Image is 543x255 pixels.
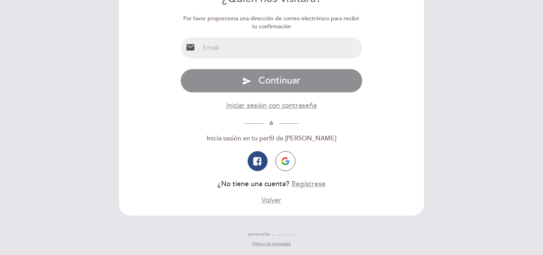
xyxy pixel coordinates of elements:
button: Iniciar sesión con contraseña [226,101,317,111]
span: ó [264,120,279,127]
input: Email [200,37,363,58]
span: ¿No tiene una cuenta? [217,180,289,188]
button: send Continuar [180,69,363,93]
span: powered by [248,232,270,237]
a: Política de privacidad [252,241,291,247]
a: powered by [248,232,295,237]
i: send [242,76,252,86]
i: email [186,43,195,52]
div: Inicia sesión en tu perfil de [PERSON_NAME] [180,134,363,143]
img: icon-google.png [281,157,289,165]
span: Continuar [258,75,301,86]
button: Volver [262,195,281,205]
img: MEITRE [272,232,295,236]
div: Por favor proporciona una dirección de correo electrónico para recibir tu confirmación [180,15,363,31]
button: Regístrese [291,179,326,189]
